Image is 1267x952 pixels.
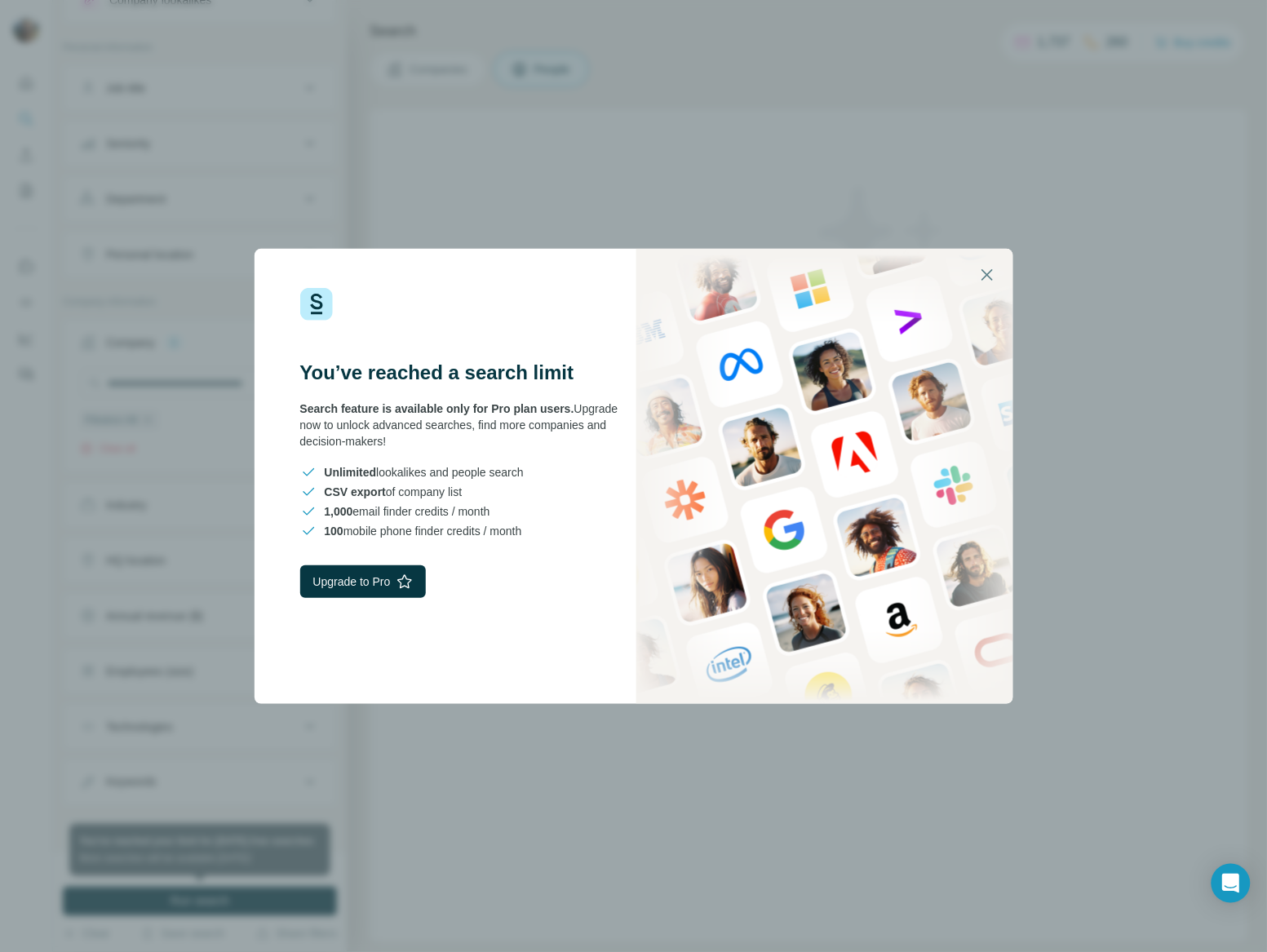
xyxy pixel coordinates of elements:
h3: You’ve reached a search limit [300,360,634,386]
img: Surfe Stock Photo - showing people and technologies [636,249,1013,704]
span: Search feature is available only for Pro plan users. [300,402,574,415]
div: Open Intercom Messenger [1212,864,1251,903]
span: of company list [325,484,463,500]
button: Upgrade to Pro [300,565,427,598]
span: lookalikes and people search [325,464,524,480]
span: 1,000 [325,505,353,518]
span: 100 [325,525,343,538]
span: CSV export [325,485,386,498]
div: Upgrade now to unlock advanced searches, find more companies and decision-makers! [300,401,634,449]
span: mobile phone finder credits / month [325,523,522,539]
span: email finder credits / month [325,503,490,520]
img: Surfe Logo [300,288,333,321]
span: Unlimited [325,466,377,479]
